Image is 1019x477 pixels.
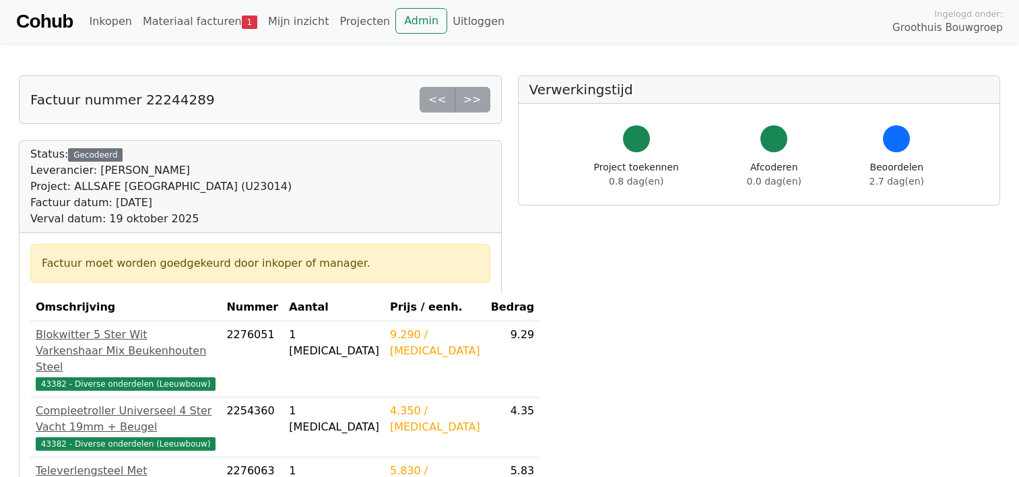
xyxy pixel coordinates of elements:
td: 2254360 [221,397,284,457]
div: Project: ALLSAFE [GEOGRAPHIC_DATA] (U23014) [30,179,292,195]
span: 2.7 dag(en) [869,176,924,187]
span: 0.0 dag(en) [747,176,801,187]
span: Groothuis Bouwgroep [892,20,1003,36]
a: Materiaal facturen1 [137,8,263,35]
td: 4.35 [486,397,540,457]
a: Uitloggen [447,8,510,35]
a: Cohub [16,5,73,38]
div: 1 [MEDICAL_DATA] [289,403,379,435]
div: Project toekennen [594,160,679,189]
span: Ingelogd onder: [934,7,1003,20]
div: Compleetroller Universeel 4 Ster Vacht 19mm + Beugel [36,403,216,435]
span: 1 [242,15,257,29]
div: 1 [MEDICAL_DATA] [289,327,379,359]
th: Aantal [284,294,385,321]
div: Verval datum: 19 oktober 2025 [30,211,292,227]
th: Bedrag [486,294,540,321]
div: 9.290 / [MEDICAL_DATA] [390,327,480,359]
th: Prijs / eenh. [385,294,486,321]
span: 0.8 dag(en) [609,176,663,187]
a: Blokwitter 5 Ster Wit Varkenshaar Mix Beukenhouten Steel43382 - Diverse onderdelen (Leeuwbouw) [36,327,216,391]
span: 43382 - Diverse onderdelen (Leeuwbouw) [36,377,216,391]
div: Factuur datum: [DATE] [30,195,292,211]
a: Inkopen [84,8,137,35]
div: Gecodeerd [68,148,123,162]
a: Projecten [334,8,395,35]
div: Blokwitter 5 Ster Wit Varkenshaar Mix Beukenhouten Steel [36,327,216,375]
th: Omschrijving [30,294,221,321]
td: 9.29 [486,321,540,397]
th: Nummer [221,294,284,321]
div: Leverancier: [PERSON_NAME] [30,162,292,179]
div: Status: [30,146,292,227]
a: Admin [395,8,447,34]
span: 43382 - Diverse onderdelen (Leeuwbouw) [36,437,216,451]
div: Beoordelen [869,160,924,189]
div: Afcoderen [747,160,801,189]
a: Compleetroller Universeel 4 Ster Vacht 19mm + Beugel43382 - Diverse onderdelen (Leeuwbouw) [36,403,216,451]
h5: Factuur nummer 22244289 [30,92,215,108]
a: Mijn inzicht [263,8,335,35]
td: 2276051 [221,321,284,397]
h5: Verwerkingstijd [529,82,989,98]
div: Factuur moet worden goedgekeurd door inkoper of manager. [42,255,479,272]
div: 4.350 / [MEDICAL_DATA] [390,403,480,435]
